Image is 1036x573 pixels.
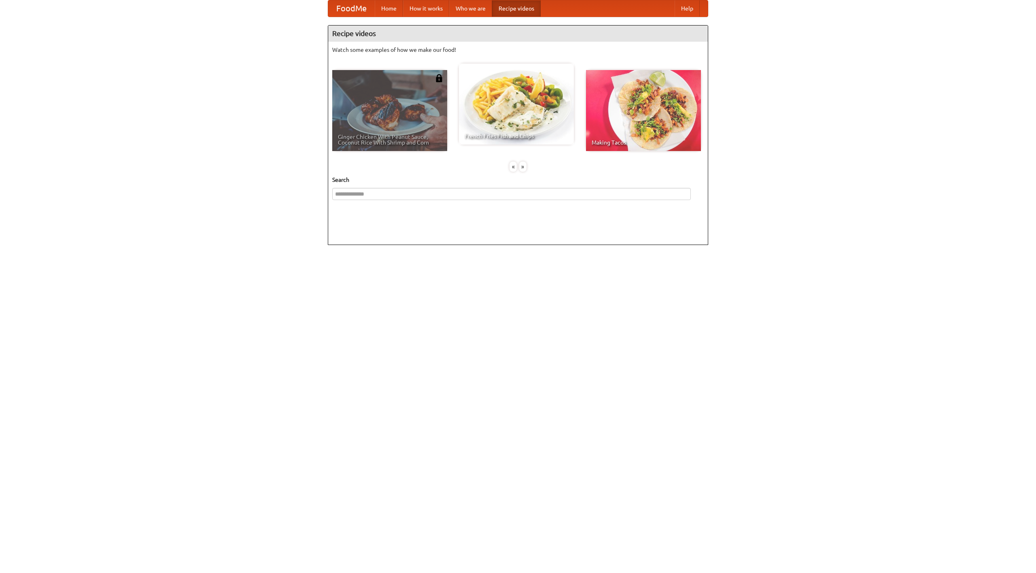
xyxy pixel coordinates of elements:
div: « [510,162,517,172]
h4: Recipe videos [328,26,708,42]
h5: Search [332,176,704,184]
a: Recipe videos [492,0,541,17]
a: Who we are [449,0,492,17]
a: Making Tacos [586,70,701,151]
p: Watch some examples of how we make our food! [332,46,704,54]
a: French Fries Fish and Chips [459,64,574,145]
a: Help [675,0,700,17]
div: » [519,162,526,172]
img: 483408.png [435,74,443,82]
a: FoodMe [328,0,375,17]
a: Home [375,0,403,17]
span: Making Tacos [592,140,695,145]
span: French Fries Fish and Chips [465,133,568,139]
a: How it works [403,0,449,17]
